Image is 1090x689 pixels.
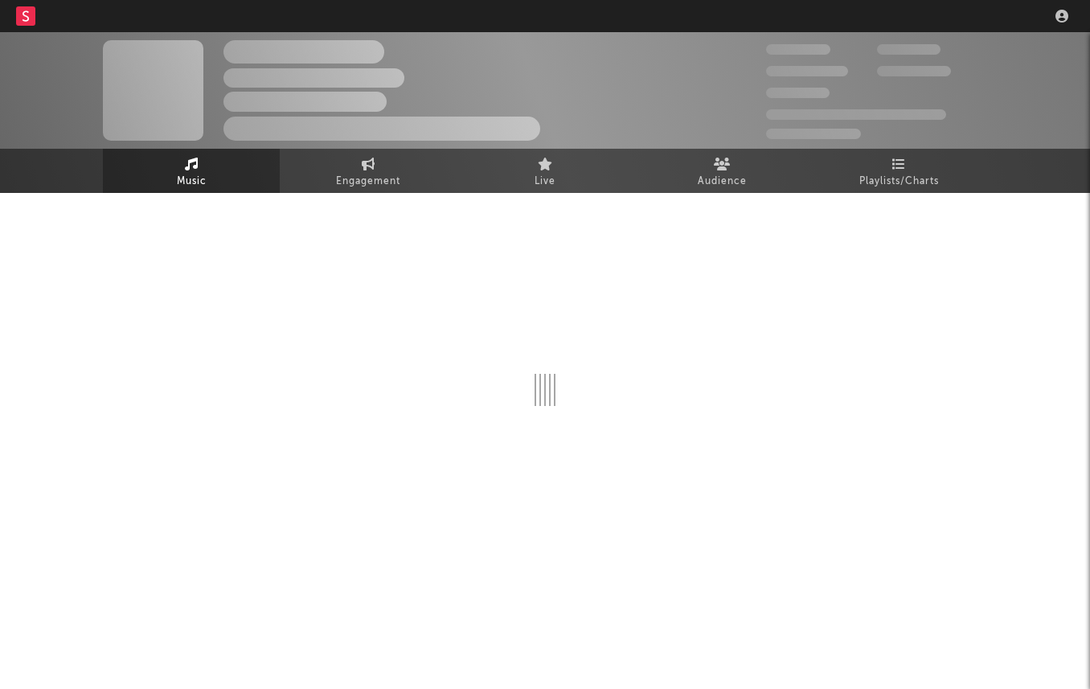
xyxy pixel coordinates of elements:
span: 100,000 [877,44,940,55]
span: Live [535,172,555,191]
span: Music [177,172,207,191]
a: Playlists/Charts [810,149,987,193]
a: Live [457,149,633,193]
span: 50,000,000 [766,66,848,76]
a: Music [103,149,280,193]
span: Engagement [336,172,400,191]
span: 50,000,000 Monthly Listeners [766,109,946,120]
span: 300,000 [766,44,830,55]
a: Audience [633,149,810,193]
span: 100,000 [766,88,830,98]
span: Audience [698,172,747,191]
span: Jump Score: 85.0 [766,129,861,139]
span: 1,000,000 [877,66,951,76]
a: Engagement [280,149,457,193]
span: Playlists/Charts [859,172,939,191]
